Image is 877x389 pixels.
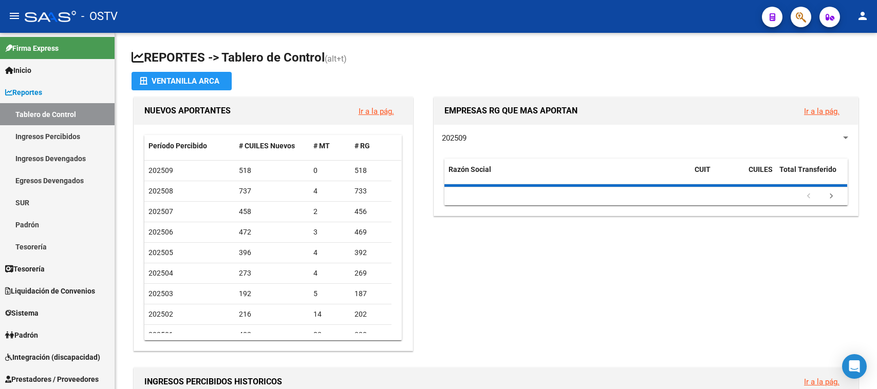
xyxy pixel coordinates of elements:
span: 202509 [442,133,467,143]
span: 202505 [148,248,173,257]
div: 320 [354,329,387,341]
span: 202503 [148,289,173,298]
a: Ir a la pág. [359,107,394,116]
span: Razón Social [449,165,491,173]
h1: REPORTES -> Tablero de Control [132,49,861,67]
datatable-header-cell: Total Transferido [775,159,847,192]
span: Sistema [5,307,39,319]
div: Ventanilla ARCA [140,72,223,90]
span: Prestadores / Proveedores [5,374,99,385]
div: 392 [354,247,387,259]
button: Ir a la pág. [796,102,848,121]
span: Liquidación de Convenios [5,285,95,297]
a: Ir a la pág. [804,377,839,386]
div: 402 [239,329,306,341]
span: EMPRESAS RG QUE MAS APORTAN [444,106,577,115]
div: 518 [354,165,387,177]
div: 14 [313,308,346,320]
div: 518 [239,165,306,177]
div: 187 [354,288,387,300]
span: Reportes [5,87,42,98]
span: Firma Express [5,43,59,54]
mat-icon: person [856,10,869,22]
div: 3 [313,226,346,238]
div: 82 [313,329,346,341]
a: Ir a la pág. [804,107,839,116]
div: 0 [313,165,346,177]
span: # RG [354,142,370,150]
span: # MT [313,142,330,150]
div: 396 [239,247,306,259]
datatable-header-cell: Período Percibido [144,135,235,157]
span: 202507 [148,207,173,216]
a: go to previous page [799,191,818,202]
div: 733 [354,185,387,197]
span: # CUILES Nuevos [239,142,295,150]
div: 216 [239,308,306,320]
datatable-header-cell: CUILES [744,159,775,192]
span: INGRESOS PERCIBIDOS HISTORICOS [144,377,282,386]
button: Ir a la pág. [350,102,402,121]
datatable-header-cell: # CUILES Nuevos [235,135,310,157]
span: 202501 [148,330,173,339]
mat-icon: menu [8,10,21,22]
span: - OSTV [81,5,118,28]
datatable-header-cell: # RG [350,135,391,157]
span: NUEVOS APORTANTES [144,106,231,115]
span: Período Percibido [148,142,207,150]
span: Integración (discapacidad) [5,352,100,363]
span: 202508 [148,187,173,195]
span: Tesorería [5,263,45,275]
span: 202506 [148,228,173,236]
span: Padrón [5,329,38,341]
span: 202509 [148,166,173,174]
div: 4 [313,247,346,259]
div: 469 [354,226,387,238]
span: Inicio [5,65,31,76]
datatable-header-cell: # MT [309,135,350,157]
a: go to next page [822,191,841,202]
span: 202504 [148,269,173,277]
span: (alt+t) [325,54,347,64]
datatable-header-cell: Razón Social [444,159,691,192]
div: 472 [239,226,306,238]
span: CUIT [695,165,711,173]
div: 456 [354,206,387,218]
div: 4 [313,267,346,279]
div: 192 [239,288,306,300]
div: 269 [354,267,387,279]
div: 273 [239,267,306,279]
div: 2 [313,206,346,218]
div: 737 [239,185,306,197]
span: CUILES [749,165,773,173]
span: 202502 [148,310,173,318]
div: 4 [313,185,346,197]
div: Open Intercom Messenger [842,354,867,379]
span: Total Transferido [779,165,836,173]
datatable-header-cell: CUIT [691,159,744,192]
button: Ventanilla ARCA [132,72,232,90]
div: 5 [313,288,346,300]
div: 202 [354,308,387,320]
div: 458 [239,206,306,218]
